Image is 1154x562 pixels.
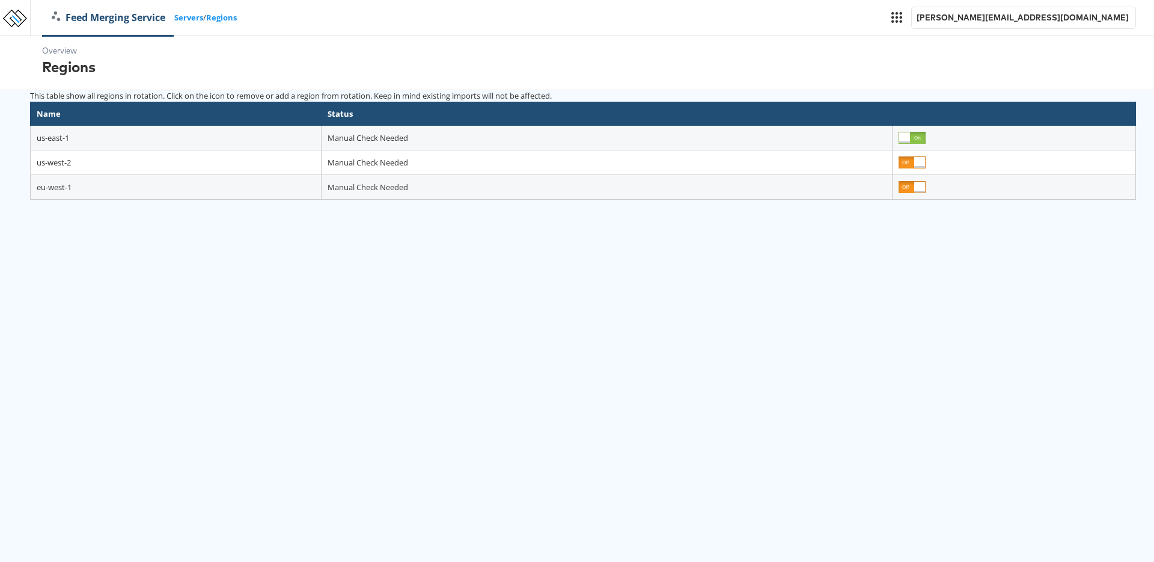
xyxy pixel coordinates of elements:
td: Manual Check Needed [322,175,893,200]
td: Manual Check Needed [322,126,893,150]
a: Servers [174,12,203,23]
div: Overview [42,45,96,57]
div: Regions [42,57,96,77]
td: us-east-1 [31,126,322,150]
a: Regions [206,12,237,23]
th: Name [31,102,322,126]
td: Manual Check Needed [322,150,893,175]
td: us-west-2 [31,150,322,175]
div: [PERSON_NAME][EMAIL_ADDRESS][DOMAIN_NAME] [917,12,1131,23]
div: / [43,11,237,25]
th: Status [322,102,893,126]
td: eu-west-1 [31,175,322,200]
div: This table show all regions in rotation. Click on the icon to remove or add a region from rotatio... [30,90,1136,102]
a: Feed Merging Service [43,11,174,25]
